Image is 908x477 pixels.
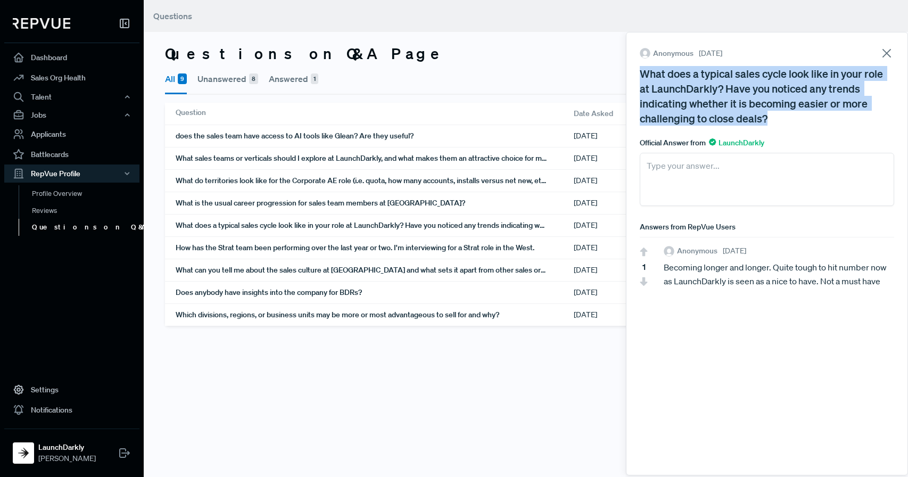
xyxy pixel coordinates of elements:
[640,66,894,126] div: What does a typical sales cycle look like in your role at LaunchDarkly? Have you noticed any tren...
[176,237,574,259] div: How has the Strat team been performing over the last year or two. I'm interviewing for a Strat ro...
[19,185,154,202] a: Profile Overview
[4,144,139,165] a: Battlecards
[574,259,670,281] div: [DATE]
[197,65,258,93] button: Unanswered
[4,400,139,420] a: Notifications
[165,45,446,63] h3: Questions on Q&A Page
[709,138,764,147] span: LaunchDarkly
[4,47,139,68] a: Dashboard
[176,170,574,192] div: What do territories look like for the Corporate AE role (i.e. quota, how many accounts, installs ...
[574,215,670,236] div: [DATE]
[176,304,574,326] div: Which divisions, regions, or business units may be more or most advantageous to sell for and why?
[38,442,96,453] strong: LaunchDarkly
[699,48,722,59] span: [DATE]
[269,65,318,93] button: Answered
[176,125,574,147] div: does the sales team have access to AI tools like Glean? Are they useful?
[176,215,574,236] div: What does a typical sales cycle look like in your role at LaunchDarkly? Have you noticed any tren...
[640,137,894,149] div: Official Answer from
[642,260,646,273] span: 1
[13,18,70,29] img: RepVue
[4,429,139,468] a: LaunchDarklyLaunchDarkly[PERSON_NAME]
[176,192,574,214] div: What is the usual career progression for sales team members at [GEOGRAPHIC_DATA]?
[574,125,670,147] div: [DATE]
[574,170,670,192] div: [DATE]
[178,73,187,84] span: 9
[4,106,139,124] button: Jobs
[677,245,717,257] span: Anonymous
[653,48,694,59] span: Anonymous
[574,192,670,214] div: [DATE]
[4,124,139,144] a: Applicants
[4,165,139,183] button: RepVue Profile
[176,103,574,125] div: Question
[165,65,187,94] button: All
[19,202,154,219] a: Reviews
[574,237,670,259] div: [DATE]
[176,259,574,281] div: What can you tell me about the sales culture at [GEOGRAPHIC_DATA] and what sets it apart from oth...
[249,73,258,84] span: 8
[574,147,670,169] div: [DATE]
[723,245,746,257] span: [DATE]
[153,11,192,21] span: Questions
[574,103,670,125] div: Date Asked
[640,221,894,233] div: Answers from RepVue Users
[176,147,574,169] div: What sales teams or verticals should I explore at LaunchDarkly, and what makes them an attractive...
[4,68,139,88] a: Sales Org Health
[38,453,96,464] span: [PERSON_NAME]
[15,445,32,462] img: LaunchDarkly
[4,380,139,400] a: Settings
[19,219,154,236] a: Questions on Q&A
[311,73,318,84] span: 1
[4,88,139,106] button: Talent
[574,304,670,326] div: [DATE]
[574,282,670,303] div: [DATE]
[664,261,894,288] div: Becoming longer and longer. Quite tough to hit number now as LaunchDarkly is seen as a nice to ha...
[176,282,574,303] div: Does anybody have insights into the company for BDRs?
